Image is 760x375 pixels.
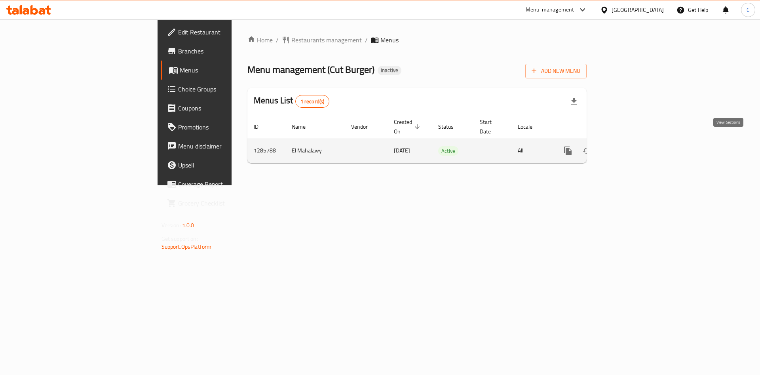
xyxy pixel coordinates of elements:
[161,118,285,137] a: Promotions
[161,242,212,252] a: Support.OpsPlatform
[178,46,278,56] span: Branches
[180,65,278,75] span: Menus
[161,99,285,118] a: Coupons
[578,141,597,160] button: Change Status
[178,122,278,132] span: Promotions
[178,141,278,151] span: Menu disclaimer
[564,92,583,111] div: Export file
[161,42,285,61] a: Branches
[296,98,329,105] span: 1 record(s)
[161,234,198,244] span: Get support on:
[351,122,378,131] span: Vendor
[380,35,399,45] span: Menus
[182,220,194,230] span: 1.0.0
[532,66,580,76] span: Add New Menu
[394,145,410,156] span: [DATE]
[178,198,278,208] span: Grocery Checklist
[365,35,368,45] li: /
[161,23,285,42] a: Edit Restaurant
[161,175,285,194] a: Coverage Report
[247,61,374,78] span: Menu management ( Cut Burger )
[526,5,574,15] div: Menu-management
[254,95,329,108] h2: Menus List
[178,103,278,113] span: Coupons
[473,139,511,163] td: -
[247,115,641,163] table: enhanced table
[178,27,278,37] span: Edit Restaurant
[559,141,578,160] button: more
[295,95,330,108] div: Total records count
[378,67,401,74] span: Inactive
[292,122,316,131] span: Name
[161,156,285,175] a: Upsell
[438,122,464,131] span: Status
[518,122,543,131] span: Locale
[480,117,502,136] span: Start Date
[254,122,269,131] span: ID
[178,179,278,189] span: Coverage Report
[161,137,285,156] a: Menu disclaimer
[247,35,587,45] nav: breadcrumb
[612,6,664,14] div: [GEOGRAPHIC_DATA]
[285,139,345,163] td: El Mahalawy
[394,117,422,136] span: Created On
[178,84,278,94] span: Choice Groups
[438,147,458,156] span: Active
[552,115,641,139] th: Actions
[178,160,278,170] span: Upsell
[511,139,552,163] td: All
[161,80,285,99] a: Choice Groups
[291,35,362,45] span: Restaurants management
[282,35,362,45] a: Restaurants management
[747,6,750,14] span: C
[161,61,285,80] a: Menus
[161,220,181,230] span: Version:
[378,66,401,75] div: Inactive
[161,194,285,213] a: Grocery Checklist
[525,64,587,78] button: Add New Menu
